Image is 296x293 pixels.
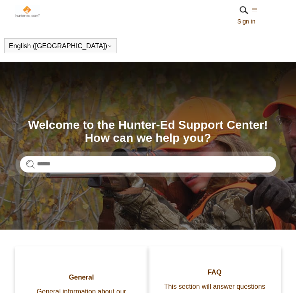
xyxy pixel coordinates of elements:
[15,5,40,18] img: Hunter-Ed Help Center home page
[161,267,269,277] span: FAQ
[20,119,276,145] h1: Welcome to the Hunter-Ed Support Center! How can we help you?
[238,4,250,16] img: 01HZPCYR30PPJAEEB9XZ5RGHQY
[9,42,112,50] button: English ([GEOGRAPHIC_DATA])
[20,156,276,173] input: Search
[252,6,257,13] button: Toggle navigation menu
[238,17,264,26] a: Sign in
[27,272,135,283] span: General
